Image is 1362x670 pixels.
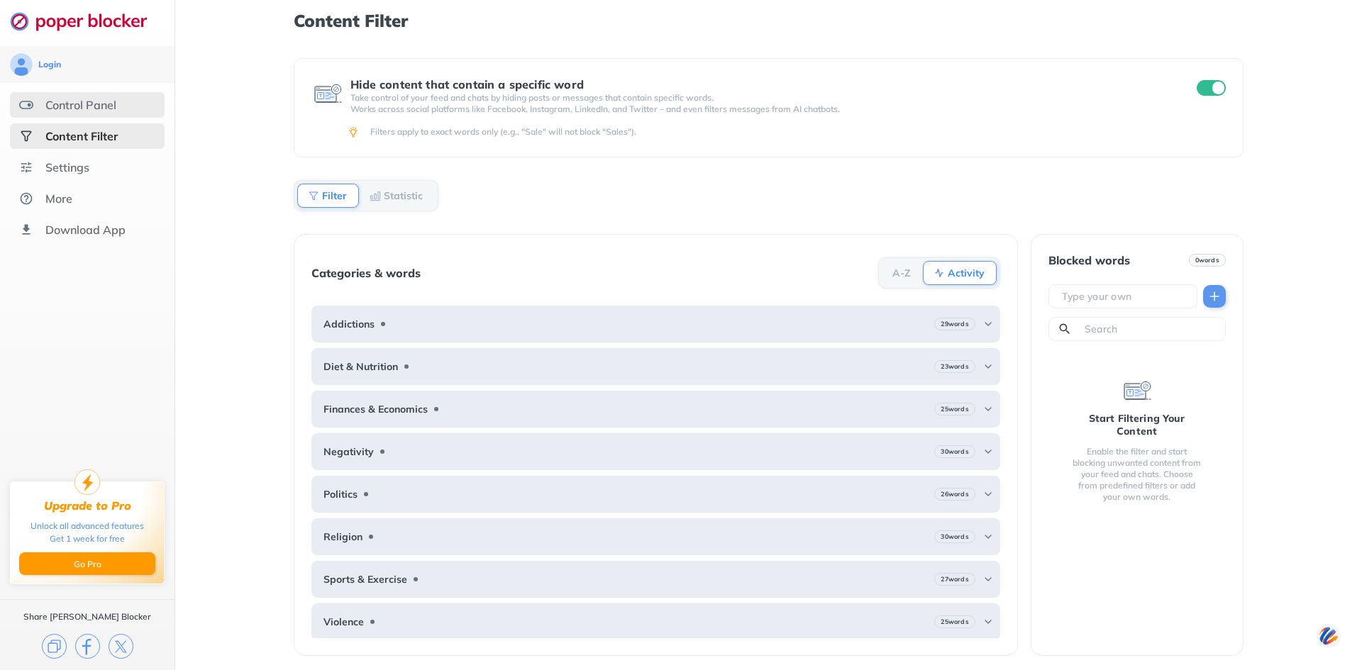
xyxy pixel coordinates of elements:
div: More [45,191,72,206]
b: 27 words [941,574,968,584]
img: Activity [934,267,945,279]
input: Type your own [1061,289,1191,303]
img: svg+xml;base64,PHN2ZyB3aWR0aD0iNDQiIGhlaWdodD0iNDQiIHZpZXdCb3g9IjAgMCA0NCA0NCIgZmlsbD0ibm9uZSIgeG... [1317,622,1341,649]
b: 30 words [941,532,968,542]
b: Activity [948,269,985,277]
b: Finances & Economics [323,403,428,415]
div: Get 1 week for free [50,532,125,545]
img: Filter [308,190,319,201]
b: 23 words [941,362,968,372]
b: Filter [322,191,347,200]
b: Politics [323,488,358,500]
b: Violence [323,616,364,627]
div: Share [PERSON_NAME] Blocker [23,611,151,622]
b: 25 words [941,617,968,627]
img: x.svg [109,634,133,659]
img: features.svg [19,98,33,112]
div: Login [38,59,61,70]
b: 26 words [941,489,968,499]
input: Search [1083,322,1219,336]
img: copy.svg [42,634,67,659]
img: Statistic [370,190,381,201]
b: 25 words [941,404,968,414]
b: Statistic [384,191,423,200]
img: about.svg [19,191,33,206]
p: Works across social platforms like Facebook, Instagram, LinkedIn, and Twitter – and even filters ... [350,104,1170,115]
img: upgrade-to-pro.svg [74,469,100,495]
b: Negativity [323,446,374,457]
div: Content Filter [45,129,118,143]
img: social-selected.svg [19,129,33,143]
img: avatar.svg [10,53,33,76]
b: 0 words [1195,255,1219,265]
img: logo-webpage.svg [10,11,162,31]
div: Hide content that contain a specific word [350,78,1170,91]
div: Categories & words [311,267,421,279]
b: Religion [323,531,362,542]
b: 30 words [941,447,968,457]
img: facebook.svg [75,634,100,659]
div: Download App [45,223,126,237]
h1: Content Filter [294,11,1243,30]
div: Settings [45,160,89,174]
div: Enable the filter and start blocking unwanted content from your feed and chats. Choose from prede... [1071,446,1203,503]
div: Start Filtering Your Content [1071,412,1203,437]
p: Take control of your feed and chats by hiding posts or messages that contain specific words. [350,92,1170,104]
img: settings.svg [19,160,33,174]
div: Blocked words [1048,254,1130,267]
b: Addictions [323,318,375,330]
div: Filters apply to exact words only (e.g., "Sale" will not block "Sales"). [370,126,1223,138]
b: A-Z [892,269,911,277]
img: download-app.svg [19,223,33,237]
b: Sports & Exercise [323,574,407,585]
b: 29 words [941,319,968,329]
div: Control Panel [45,98,116,112]
div: Unlock all advanced features [31,520,144,532]
button: Go Pro [19,552,155,575]
div: Upgrade to Pro [44,499,131,513]
b: Diet & Nutrition [323,361,398,372]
